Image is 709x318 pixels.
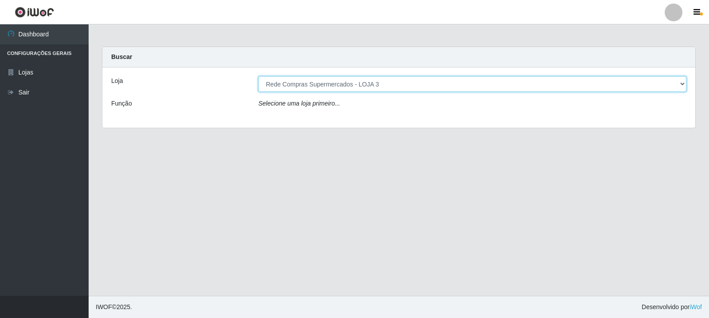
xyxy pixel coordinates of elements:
[258,100,340,107] i: Selecione uma loja primeiro...
[111,76,123,86] label: Loja
[642,302,702,312] span: Desenvolvido por
[690,303,702,310] a: iWof
[96,303,112,310] span: IWOF
[96,302,132,312] span: © 2025 .
[111,53,132,60] strong: Buscar
[111,99,132,108] label: Função
[15,7,54,18] img: CoreUI Logo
